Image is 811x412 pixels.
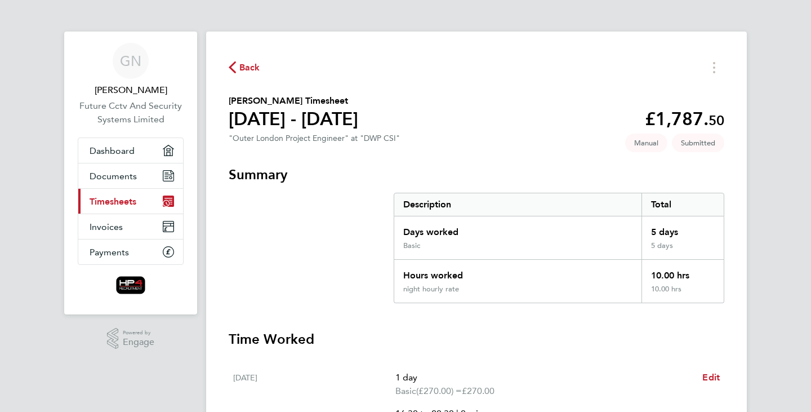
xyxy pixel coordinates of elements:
[403,241,420,250] div: Basic
[708,112,724,129] span: 50
[625,134,667,152] span: This timesheet was manually created.
[394,260,641,285] div: Hours worked
[123,328,154,338] span: Powered by
[116,276,146,294] img: hp4recruitment-logo-retina.png
[120,54,141,68] span: GN
[672,134,724,152] span: This timesheet is Submitted.
[641,216,724,241] div: 5 days
[239,61,260,74] span: Back
[229,94,358,108] h2: [PERSON_NAME] Timesheet
[90,247,129,258] span: Payments
[394,216,641,241] div: Days worked
[403,285,459,294] div: night hourly rate
[395,371,693,384] p: 1 day
[641,285,724,303] div: 10.00 hrs
[123,338,154,347] span: Engage
[394,193,724,303] div: Summary
[78,99,184,126] a: Future Cctv And Security Systems Limited
[90,145,135,156] span: Dashboard
[78,43,184,97] a: GN[PERSON_NAME]
[90,171,137,181] span: Documents
[645,108,724,130] app-decimal: £1,787.
[64,32,197,314] nav: Main navigation
[395,384,416,398] span: Basic
[78,214,183,239] a: Invoices
[107,328,155,349] a: Powered byEngage
[229,134,400,143] div: "Outer London Project Engineer" at "DWP CSI"
[78,163,183,188] a: Documents
[78,240,183,264] a: Payments
[78,189,183,214] a: Timesheets
[394,193,641,216] div: Description
[702,371,720,384] a: Edit
[78,83,184,97] span: Gerard Norman
[78,276,184,294] a: Go to home page
[229,330,724,348] h3: Time Worked
[90,196,136,207] span: Timesheets
[90,221,123,232] span: Invoices
[641,241,724,259] div: 5 days
[704,59,724,76] button: Timesheets Menu
[641,193,724,216] div: Total
[641,260,724,285] div: 10.00 hrs
[416,386,462,396] span: (£270.00) =
[229,166,724,184] h3: Summary
[462,386,494,396] span: £270.00
[229,108,358,130] h1: [DATE] - [DATE]
[78,138,183,163] a: Dashboard
[702,372,720,383] span: Edit
[229,60,260,74] button: Back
